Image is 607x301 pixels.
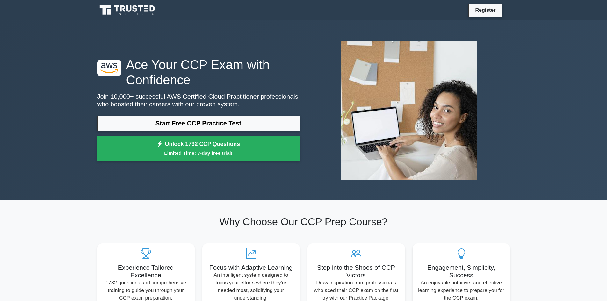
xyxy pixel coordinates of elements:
[97,93,300,108] p: Join 10,000+ successful AWS Certified Cloud Practitioner professionals who boosted their careers ...
[471,6,499,14] a: Register
[207,264,295,271] h5: Focus with Adaptive Learning
[97,136,300,161] a: Unlock 1732 CCP QuestionsLimited Time: 7-day free trial!
[418,264,505,279] h5: Engagement, Simplicity, Success
[97,216,510,228] h2: Why Choose Our CCP Prep Course?
[97,116,300,131] a: Start Free CCP Practice Test
[105,149,292,157] small: Limited Time: 7-day free trial!
[102,264,190,279] h5: Experience Tailored Excellence
[313,264,400,279] h5: Step into the Shoes of CCP Victors
[97,57,300,88] h1: Ace Your CCP Exam with Confidence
